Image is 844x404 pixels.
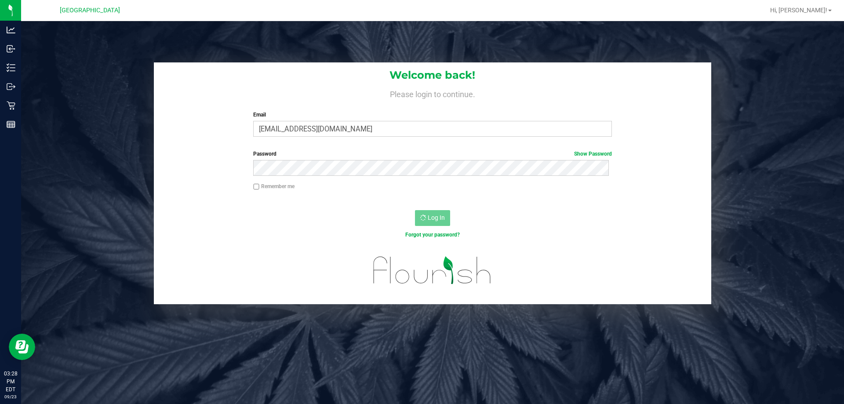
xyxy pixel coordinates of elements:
button: Log In [415,210,450,226]
a: Forgot your password? [405,232,460,238]
inline-svg: Outbound [7,82,15,91]
p: 09/23 [4,393,17,400]
span: Hi, [PERSON_NAME]! [770,7,827,14]
h1: Welcome back! [154,69,711,81]
label: Remember me [253,182,295,190]
img: flourish_logo.svg [363,248,502,293]
a: Show Password [574,151,612,157]
span: Password [253,151,276,157]
inline-svg: Inbound [7,44,15,53]
span: [GEOGRAPHIC_DATA] [60,7,120,14]
p: 03:28 PM EDT [4,370,17,393]
iframe: Resource center [9,334,35,360]
label: Email [253,111,611,119]
inline-svg: Reports [7,120,15,129]
input: Remember me [253,184,259,190]
span: Log In [428,214,445,221]
inline-svg: Retail [7,101,15,110]
inline-svg: Analytics [7,25,15,34]
inline-svg: Inventory [7,63,15,72]
h4: Please login to continue. [154,88,711,98]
